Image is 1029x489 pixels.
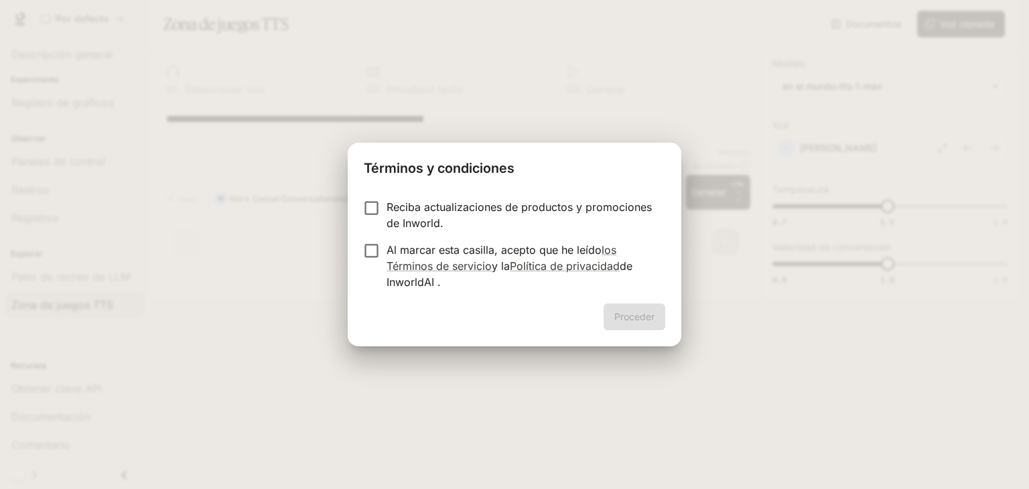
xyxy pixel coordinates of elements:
[387,200,652,230] font: Reciba actualizaciones de productos y promociones de Inworld.
[364,160,514,176] font: Términos y condiciones
[387,243,602,257] font: Al marcar esta casilla, acepto que he leído
[492,259,510,273] font: y la
[510,259,620,273] a: Política de privacidad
